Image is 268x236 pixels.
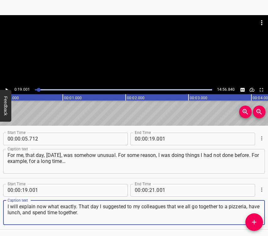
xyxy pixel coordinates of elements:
[28,184,29,197] span: .
[258,181,265,198] div: Cue Options
[64,96,82,100] text: 00:01.000
[253,106,265,118] button: Zoom Out
[3,86,11,94] button: Play/Pause
[239,106,252,118] button: Zoom In
[258,134,266,142] button: Cue Options
[21,133,22,145] span: :
[14,133,15,145] span: :
[127,96,145,100] text: 00:02.000
[142,184,148,197] input: 00
[245,213,263,231] button: Add Cue
[29,184,87,197] input: 001
[135,133,141,145] input: 00
[141,133,142,145] span: :
[29,133,87,145] input: 712
[8,204,260,222] textarea: I will explain now what exactly. That day I suggested to my colleagues that we all go together to...
[14,87,30,92] span: 0:19.001
[148,184,149,197] span: :
[35,89,212,90] div: Play progress
[258,186,266,194] button: Cue Options
[15,133,21,145] input: 00
[8,133,14,145] input: 00
[8,152,260,170] textarea: For me, that day, [DATE], was somehow unusual. For some reason, I was doing things I had not done...
[190,96,207,100] text: 00:03.000
[156,133,214,145] input: 001
[258,130,265,147] div: Cue Options
[22,184,28,197] input: 19
[8,184,14,197] input: 00
[155,133,156,145] span: .
[135,184,141,197] input: 00
[22,133,28,145] input: 05
[238,86,247,94] button: Toggle captions
[156,184,214,197] input: 001
[14,184,15,197] span: :
[28,133,29,145] span: .
[248,86,256,94] button: Change Playback Speed
[149,133,155,145] input: 19
[155,184,156,197] span: .
[142,133,148,145] input: 00
[21,184,22,197] span: :
[141,184,142,197] span: :
[257,86,265,94] button: Toggle fullscreen
[15,184,21,197] input: 00
[217,87,235,92] span: 14:56.840
[148,133,149,145] span: :
[149,184,155,197] input: 21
